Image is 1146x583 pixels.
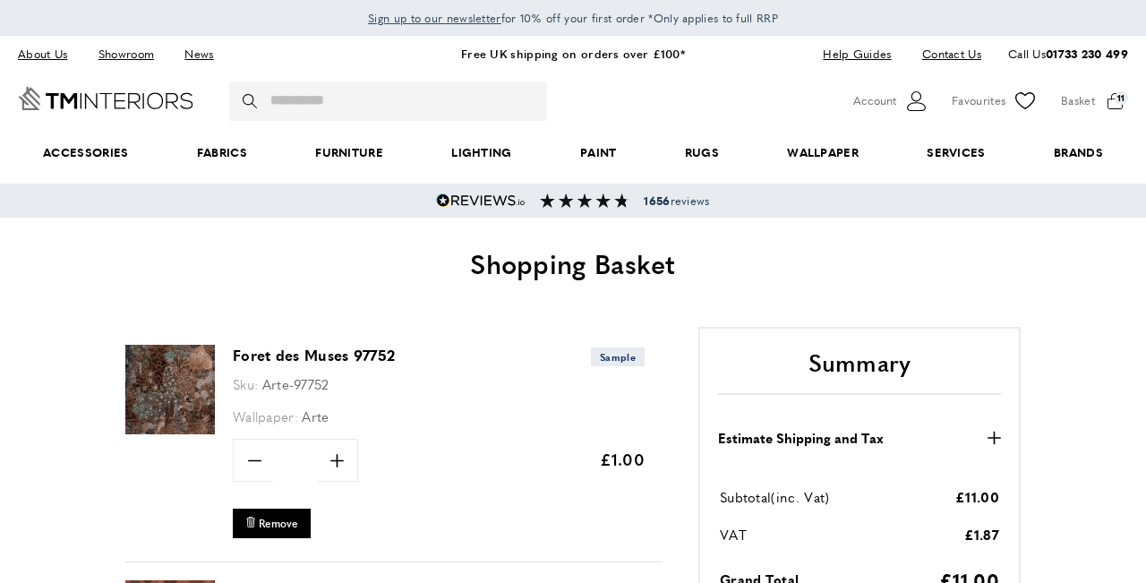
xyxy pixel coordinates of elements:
[753,125,893,180] a: Wallpaper
[964,525,1000,544] span: £1.87
[368,9,501,27] a: Sign up to our newsletter
[1008,45,1128,64] p: Call Us
[771,487,829,506] span: (inc. Vat)
[809,42,904,66] a: Help Guides
[417,125,546,180] a: Lighting
[540,193,629,208] img: Reviews section
[600,448,646,470] span: £1.00
[262,374,329,393] span: Arte-97752
[893,125,1020,180] a: Services
[171,42,227,66] a: News
[955,487,999,506] span: £11.00
[18,87,193,110] a: Go to Home page
[644,193,709,208] span: reviews
[233,374,258,393] span: Sku:
[909,42,981,66] a: Contact Us
[281,125,417,180] a: Furniture
[233,345,395,365] a: Foret des Muses 97752
[259,516,298,531] span: Remove
[9,125,163,180] span: Accessories
[243,81,261,121] button: Search
[651,125,754,180] a: Rugs
[853,91,896,110] span: Account
[952,91,1005,110] span: Favourites
[436,193,526,208] img: Reviews.io 5 stars
[163,125,281,180] a: Fabrics
[233,509,311,538] button: Remove Foret des Muses 97752
[461,45,685,62] a: Free UK shipping on orders over £100*
[718,427,884,449] strong: Estimate Shipping and Tax
[853,88,929,115] button: Customer Account
[18,42,81,66] a: About Us
[125,422,215,437] a: Foret des Muses 97752
[720,525,747,544] span: VAT
[85,42,167,66] a: Showroom
[368,10,778,26] span: for 10% off your first order *Only applies to full RRP
[952,88,1039,115] a: Favourites
[368,10,501,26] span: Sign up to our newsletter
[1046,45,1128,62] a: 01733 230 499
[720,487,771,506] span: Subtotal
[470,244,676,282] span: Shopping Basket
[718,347,1001,395] h2: Summary
[1020,125,1137,180] a: Brands
[125,345,215,434] img: Foret des Muses 97752
[591,347,645,366] span: Sample
[233,407,298,425] span: Wallpaper:
[302,407,329,425] span: Arte
[644,193,670,209] strong: 1656
[546,125,651,180] a: Paint
[718,427,1001,449] button: Estimate Shipping and Tax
